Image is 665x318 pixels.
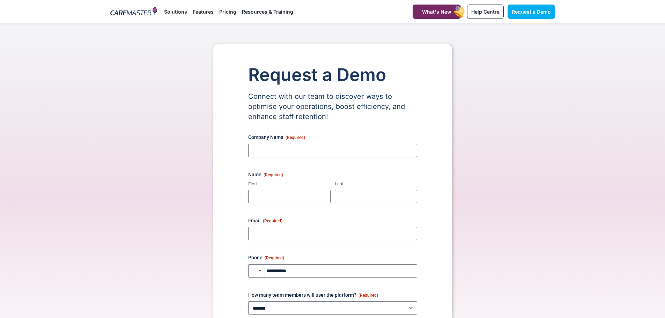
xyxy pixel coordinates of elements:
span: Help Centre [471,9,500,15]
p: Connect with our team to discover ways to optimise your operations, boost efficiency, and enhance... [248,91,417,122]
span: (Required) [286,135,305,140]
span: (Required) [265,256,284,260]
label: How many team members will user the platform? [248,291,417,298]
a: Request a Demo [508,5,555,19]
label: Phone [248,254,417,261]
legend: Name [248,171,283,178]
label: First [248,181,331,187]
label: Email [248,217,417,224]
img: CareMaster Logo [110,7,157,17]
button: Selected country [249,264,264,278]
h1: Request a Demo [248,65,417,84]
span: (Required) [263,219,282,223]
span: (Required) [264,172,283,177]
a: Help Centre [467,5,504,19]
span: (Required) [359,293,378,298]
label: Company Name [248,134,417,141]
span: Request a Demo [512,9,551,15]
a: What's New [413,5,461,19]
label: Last [335,181,417,187]
span: What's New [422,9,451,15]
